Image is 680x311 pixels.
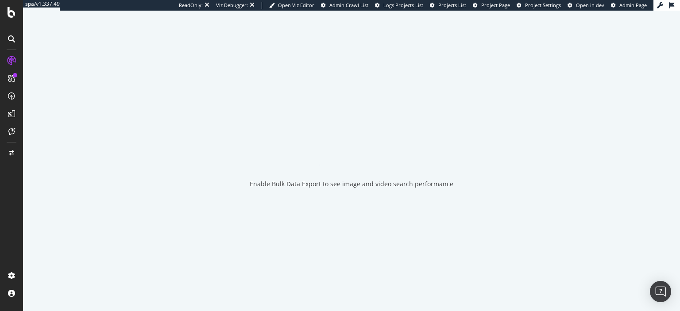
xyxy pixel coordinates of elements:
span: Project Settings [525,2,561,8]
span: Project Page [481,2,510,8]
span: Open Viz Editor [278,2,314,8]
span: Open in dev [576,2,604,8]
a: Projects List [430,2,466,9]
span: Admin Crawl List [329,2,368,8]
a: Admin Crawl List [321,2,368,9]
a: Open Viz Editor [269,2,314,9]
a: Project Page [473,2,510,9]
div: ReadOnly: [179,2,203,9]
a: Project Settings [517,2,561,9]
span: Projects List [438,2,466,8]
a: Admin Page [611,2,647,9]
a: Open in dev [568,2,604,9]
div: animation [320,134,383,165]
a: Logs Projects List [375,2,423,9]
div: Enable Bulk Data Export to see image and video search performance [250,180,453,188]
div: Viz Debugger: [216,2,248,9]
div: Open Intercom Messenger [650,281,671,302]
span: Logs Projects List [383,2,423,8]
span: Admin Page [619,2,647,8]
